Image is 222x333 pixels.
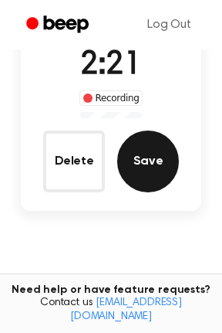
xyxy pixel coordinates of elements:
[70,297,182,322] a: [EMAIL_ADDRESS][DOMAIN_NAME]
[79,90,143,106] div: Recording
[9,297,213,324] span: Contact us
[132,6,207,43] a: Log Out
[43,131,105,192] button: Delete Audio Record
[117,131,179,192] button: Save Audio Record
[15,10,103,40] a: Beep
[80,49,142,82] span: 2:21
